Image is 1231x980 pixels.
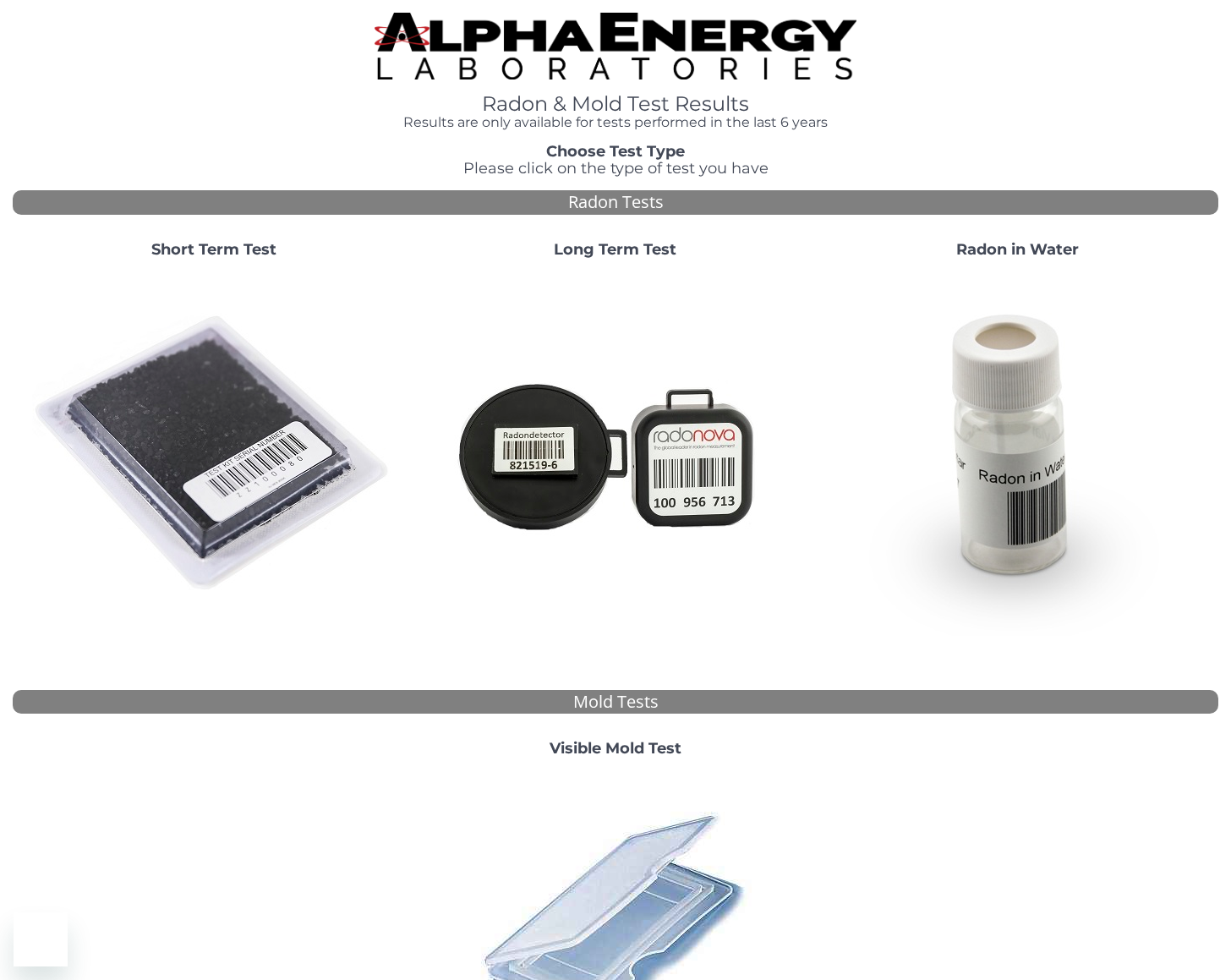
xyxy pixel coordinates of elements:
strong: Radon in Water [956,240,1079,259]
strong: Visible Mold Test [550,739,681,758]
h1: Radon & Mold Test Results [375,93,856,115]
iframe: Button to launch messaging window [14,912,68,966]
div: Mold Tests [13,690,1218,714]
span: Please click on the type of test you have [463,159,769,178]
img: Radtrak2vsRadtrak3.jpg [434,272,797,636]
div: Radon Tests [13,190,1218,215]
strong: Choose Test Type [546,142,685,161]
strong: Short Term Test [151,240,276,259]
img: TightCrop.jpg [375,13,856,79]
strong: Long Term Test [554,240,676,259]
h4: Results are only available for tests performed in the last 6 years [375,115,856,130]
img: RadoninWater.jpg [835,272,1199,636]
img: ShortTerm.jpg [32,272,396,636]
